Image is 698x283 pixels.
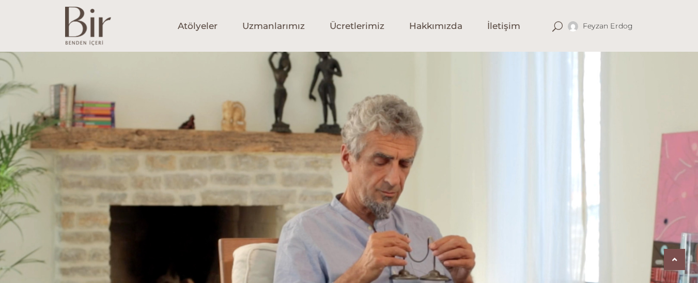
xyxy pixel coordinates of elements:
[178,20,218,32] span: Atölyeler
[242,20,305,32] span: Uzmanlarımız
[330,20,384,32] span: Ücretlerimiz
[409,20,462,32] span: Hakkımızda
[487,20,520,32] span: İletişim
[583,21,633,31] span: Feyzan Erdog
